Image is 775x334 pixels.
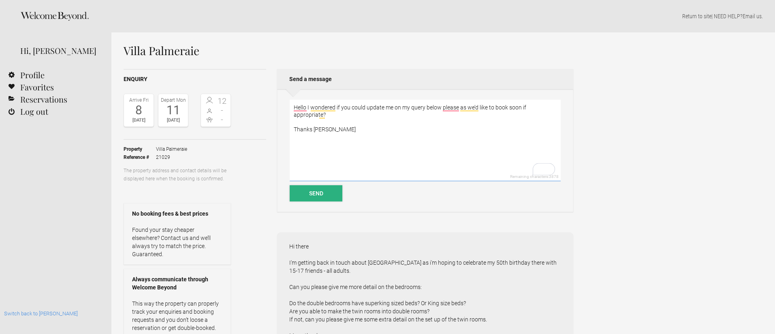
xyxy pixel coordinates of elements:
[126,116,152,124] div: [DATE]
[132,275,222,291] strong: Always communicate through Welcome Beyond
[124,167,231,183] p: The property address and contact details will be displayed here when the booking is confirmed.
[160,96,186,104] div: Depart Mon
[156,145,187,153] span: Villa Palmeraie
[4,310,78,317] a: Switch back to [PERSON_NAME]
[132,210,222,218] strong: No booking fees & best prices
[156,153,187,161] span: 21029
[124,145,156,153] strong: Property
[126,96,152,104] div: Arrive Fri
[160,104,186,116] div: 11
[20,45,99,57] div: Hi, [PERSON_NAME]
[132,226,222,258] p: Found your stay cheaper elsewhere? Contact us and we’ll always try to match the price. Guaranteed.
[290,100,561,181] textarea: To enrich screen reader interactions, please activate Accessibility in Grammarly extension settings
[160,116,186,124] div: [DATE]
[216,106,229,114] span: -
[277,69,573,89] h2: Send a message
[216,97,229,105] span: 12
[126,104,152,116] div: 8
[124,153,156,161] strong: Reference #
[290,185,342,201] button: Send
[124,12,763,20] p: | NEED HELP? .
[124,75,266,83] h2: Enquiry
[216,116,229,124] span: -
[743,13,762,19] a: Email us
[124,45,573,57] h1: Villa Palmeraie
[682,13,711,19] a: Return to site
